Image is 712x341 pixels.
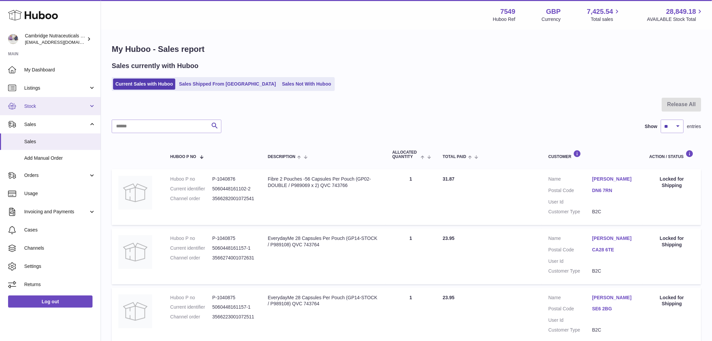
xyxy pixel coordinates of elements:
[118,235,152,269] img: no-photo.jpg
[177,79,278,90] a: Sales Shipped From [GEOGRAPHIC_DATA]
[212,176,254,182] dd: P-1040876
[25,39,99,45] span: [EMAIL_ADDRESS][DOMAIN_NAME]
[592,209,636,215] dd: B2C
[548,247,592,255] dt: Postal Code
[268,155,295,159] span: Description
[112,44,701,55] h1: My Huboo - Sales report
[548,235,592,243] dt: Name
[500,7,515,16] strong: 7549
[443,236,455,241] span: 23.95
[118,176,152,210] img: no-photo.jpg
[666,7,696,16] span: 28,849.18
[170,294,212,301] dt: Huboo P no
[548,209,592,215] dt: Customer Type
[280,79,333,90] a: Sales Not With Huboo
[392,150,419,159] span: ALLOCATED Quantity
[8,296,93,308] a: Log out
[649,150,695,159] div: Action / Status
[386,169,436,225] td: 1
[548,306,592,314] dt: Postal Code
[24,85,88,91] span: Listings
[212,304,254,310] dd: 5060448161157-1
[212,186,254,192] dd: 5060448161102-2
[212,195,254,202] dd: 3566282001072541
[24,67,96,73] span: My Dashboard
[268,294,379,307] div: EverydayMe 28 Capsules Per Pouch (GP14-STOCK / P989108) QVC 743764
[212,294,254,301] dd: P-1040875
[647,16,704,23] span: AVAILABLE Stock Total
[170,176,212,182] dt: Huboo P no
[649,176,695,189] div: Locked for Shipping
[687,123,701,130] span: entries
[548,317,592,323] dt: User Id
[649,235,695,248] div: Locked for Shipping
[113,79,175,90] a: Current Sales with Huboo
[592,176,636,182] a: [PERSON_NAME]
[548,294,592,303] dt: Name
[24,155,96,161] span: Add Manual Order
[443,295,455,300] span: 23.95
[24,245,96,251] span: Channels
[170,245,212,251] dt: Current identifier
[592,187,636,194] a: DN6 7RN
[645,123,657,130] label: Show
[443,155,466,159] span: Total paid
[170,235,212,242] dt: Huboo P no
[542,16,561,23] div: Currency
[592,306,636,312] a: SE6 2BG
[24,263,96,270] span: Settings
[592,294,636,301] a: [PERSON_NAME]
[493,16,515,23] div: Huboo Ref
[212,245,254,251] dd: 5060448161157-1
[592,268,636,274] dd: B2C
[24,121,88,128] span: Sales
[170,304,212,310] dt: Current identifier
[212,235,254,242] dd: P-1040875
[170,255,212,261] dt: Channel order
[24,209,88,215] span: Invoicing and Payments
[591,16,621,23] span: Total sales
[24,138,96,145] span: Sales
[546,7,561,16] strong: GBP
[268,235,379,248] div: EverydayMe 28 Capsules Per Pouch (GP14-STOCK / P989108) QVC 743764
[443,176,455,182] span: 31.87
[24,172,88,179] span: Orders
[548,199,592,205] dt: User Id
[587,7,621,23] a: 7,425.54 Total sales
[548,258,592,265] dt: User Id
[24,281,96,288] span: Returns
[25,33,85,45] div: Cambridge Nutraceuticals Ltd
[170,195,212,202] dt: Channel order
[649,294,695,307] div: Locked for Shipping
[587,7,613,16] span: 7,425.54
[212,314,254,320] dd: 3566223001072511
[24,190,96,197] span: Usage
[647,7,704,23] a: 28,849.18 AVAILABLE Stock Total
[548,187,592,195] dt: Postal Code
[386,228,436,284] td: 1
[118,294,152,328] img: no-photo.jpg
[548,327,592,333] dt: Customer Type
[112,61,199,70] h2: Sales currently with Huboo
[548,150,636,159] div: Customer
[268,176,379,189] div: Fibre 2 Pouches -56 Capsules Per Pouch (GP02-DOUBLE / P989069 x 2) QVC 743766
[24,103,88,110] span: Stock
[24,227,96,233] span: Cases
[170,155,196,159] span: Huboo P no
[212,255,254,261] dd: 3566274001072631
[170,314,212,320] dt: Channel order
[8,34,18,44] img: qvc@camnutra.com
[592,235,636,242] a: [PERSON_NAME]
[592,327,636,333] dd: B2C
[548,268,592,274] dt: Customer Type
[548,176,592,184] dt: Name
[170,186,212,192] dt: Current identifier
[592,247,636,253] a: CA28 6TE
